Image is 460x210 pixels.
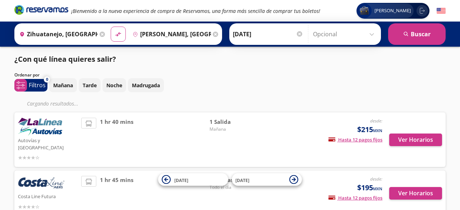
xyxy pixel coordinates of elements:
button: Mañana [49,78,77,92]
span: 0 [46,76,48,83]
span: Mañana [210,126,260,132]
p: ¿Con qué línea quieres salir? [14,54,116,65]
em: desde: [370,176,382,182]
span: $195 [357,182,382,193]
p: Tarde [83,81,97,89]
img: Autovías y La Línea [18,118,62,136]
button: Noche [102,78,126,92]
i: Brand Logo [14,4,68,15]
button: Madrugada [128,78,164,92]
button: English [437,6,446,15]
span: [DATE] [235,177,249,183]
span: [DATE] [174,177,188,183]
span: Hasta 12 pagos fijos [328,195,382,201]
p: Mañana [53,81,73,89]
p: Noche [106,81,122,89]
button: Cerrar sesión [417,5,428,17]
span: [PERSON_NAME] [372,7,414,14]
button: [DATE] [158,173,228,186]
input: Opcional [313,25,377,43]
span: Hasta 12 pagos fijos [328,136,382,143]
button: Ver Horarios [389,134,442,146]
em: ¡Bienvenido a la nueva experiencia de compra de Reservamos, una forma más sencilla de comprar tus... [71,8,320,14]
button: Ver Horarios [389,187,442,200]
p: Ordenar por [14,72,40,78]
span: 1 Salida [210,118,260,126]
span: $215 [357,124,382,135]
p: Madrugada [132,81,160,89]
em: Cargando resultados ... [27,100,78,107]
span: Todo el día [210,184,260,191]
p: Filtros [29,81,46,89]
button: [DATE] [232,173,302,186]
button: 0Filtros [14,79,47,92]
p: Costa Line Futura [18,192,78,200]
input: Buscar Origen [17,25,98,43]
em: desde: [370,118,382,124]
p: Autovías y [GEOGRAPHIC_DATA] [18,136,78,151]
input: Buscar Destino [130,25,211,43]
img: Costa Line Futura [18,176,65,192]
span: 1 hr 40 mins [100,118,133,162]
small: MXN [373,186,382,191]
small: MXN [373,128,382,133]
input: Elegir Fecha [233,25,303,43]
a: Brand Logo [14,4,68,17]
button: Buscar [388,23,446,45]
button: Tarde [79,78,101,92]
